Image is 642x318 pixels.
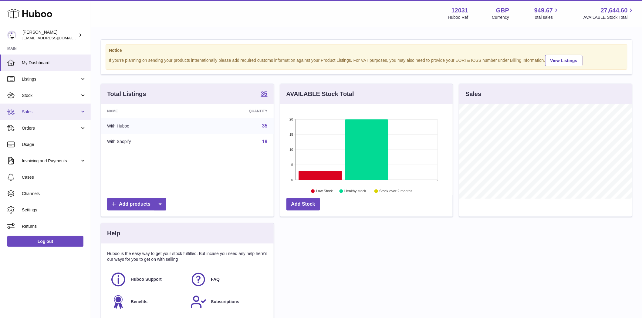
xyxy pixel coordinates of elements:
[262,123,268,128] a: 35
[291,163,293,167] text: 5
[289,148,293,151] text: 10
[110,271,184,288] a: Huboo Support
[22,76,80,82] span: Listings
[465,90,481,98] h3: Sales
[211,299,239,305] span: Subscriptions
[211,277,220,282] span: FAQ
[109,54,624,66] div: If you're planning on sending your products internationally please add required customs informati...
[533,15,560,20] span: Total sales
[101,104,194,118] th: Name
[448,15,468,20] div: Huboo Ref
[379,189,412,194] text: Stock over 2 months
[107,198,166,210] a: Add products
[583,6,635,20] a: 27,644.60 AVAILABLE Stock Total
[190,271,264,288] a: FAQ
[291,178,293,182] text: 0
[190,294,264,310] a: Subscriptions
[107,90,146,98] h3: Total Listings
[7,236,83,247] a: Log out
[344,189,367,194] text: Healthy stock
[492,15,509,20] div: Currency
[261,91,267,97] strong: 35
[289,133,293,136] text: 15
[7,31,16,40] img: internalAdmin-12031@internal.huboo.com
[131,299,147,305] span: Benefits
[286,198,320,210] a: Add Stock
[261,91,267,98] a: 35
[22,158,80,164] span: Invoicing and Payments
[583,15,635,20] span: AVAILABLE Stock Total
[110,294,184,310] a: Benefits
[451,6,468,15] strong: 12031
[101,134,194,150] td: With Shopify
[194,104,274,118] th: Quantity
[286,90,354,98] h3: AVAILABLE Stock Total
[22,224,86,229] span: Returns
[545,55,583,66] a: View Listings
[601,6,628,15] span: 27,644.60
[22,125,80,131] span: Orders
[22,207,86,213] span: Settings
[131,277,162,282] span: Huboo Support
[262,139,268,144] a: 19
[289,118,293,121] text: 20
[22,109,80,115] span: Sales
[534,6,553,15] span: 949.67
[22,35,89,40] span: [EMAIL_ADDRESS][DOMAIN_NAME]
[22,29,77,41] div: [PERSON_NAME]
[316,189,333,194] text: Low Stock
[496,6,509,15] strong: GBP
[107,251,268,262] p: Huboo is the easy way to get your stock fulfilled. But incase you need any help here's our ways f...
[533,6,560,20] a: 949.67 Total sales
[109,48,624,53] strong: Notice
[22,142,86,147] span: Usage
[22,60,86,66] span: My Dashboard
[22,93,80,98] span: Stock
[107,229,120,237] h3: Help
[101,118,194,134] td: With Huboo
[22,191,86,197] span: Channels
[22,174,86,180] span: Cases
